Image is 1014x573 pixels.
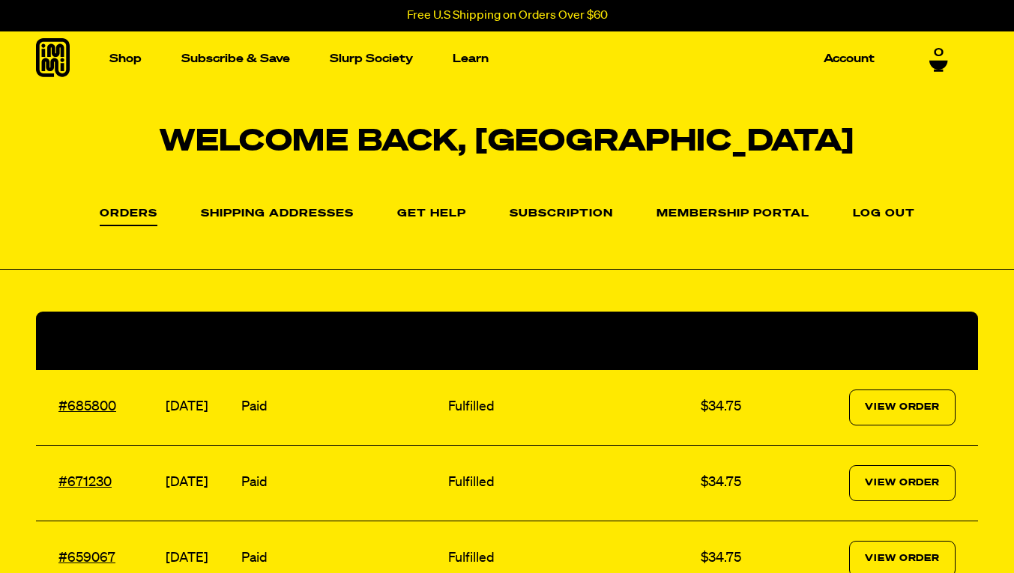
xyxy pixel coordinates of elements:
[657,208,809,220] a: Membership Portal
[444,445,698,521] td: Fulfilled
[103,31,881,86] nav: Main navigation
[853,208,915,220] a: Log out
[238,312,444,370] th: Payment Status
[58,400,116,413] a: #685800
[929,46,948,71] a: 0
[162,312,238,370] th: Date
[849,389,956,425] a: View Order
[444,370,698,446] td: Fulfilled
[934,46,944,59] span: 0
[238,370,444,446] td: Paid
[697,445,779,521] td: $34.75
[103,47,148,70] a: Shop
[58,551,115,565] a: #659067
[397,208,466,220] a: Get Help
[324,47,419,70] a: Slurp Society
[162,370,238,446] td: [DATE]
[238,445,444,521] td: Paid
[36,312,162,370] th: Order
[444,312,698,370] th: Fulfillment Status
[697,312,779,370] th: Total
[447,47,495,70] a: Learn
[407,9,608,22] p: Free U.S Shipping on Orders Over $60
[58,476,112,489] a: #671230
[162,445,238,521] td: [DATE]
[201,208,354,220] a: Shipping Addresses
[697,370,779,446] td: $34.75
[100,208,157,226] a: Orders
[818,47,881,70] a: Account
[510,208,613,220] a: Subscription
[175,47,296,70] a: Subscribe & Save
[849,465,956,501] a: View Order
